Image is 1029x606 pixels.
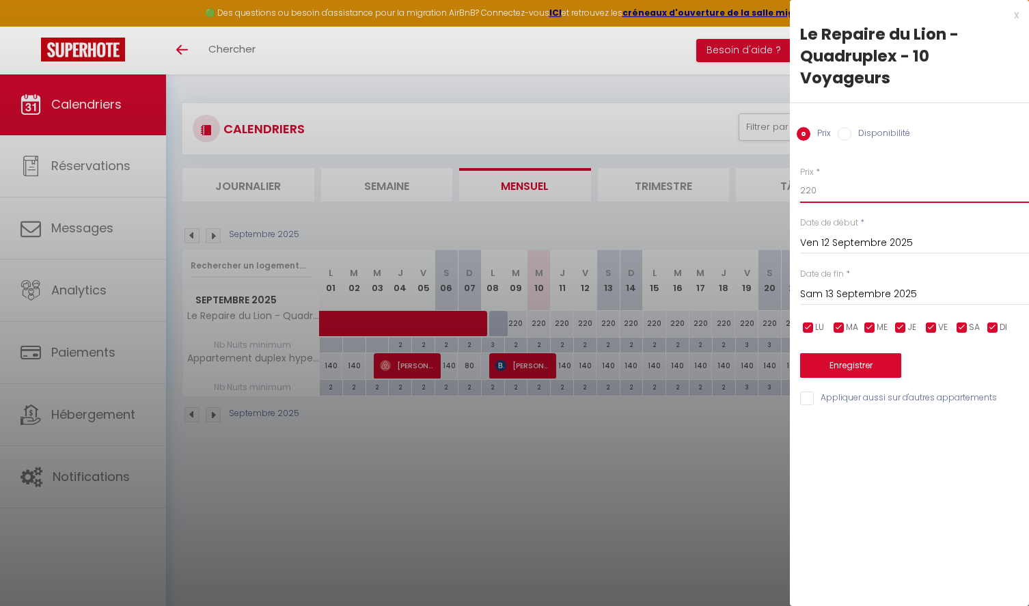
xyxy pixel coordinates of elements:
[800,268,844,281] label: Date de fin
[800,353,901,378] button: Enregistrer
[969,321,980,334] span: SA
[800,166,814,179] label: Prix
[846,321,858,334] span: MA
[938,321,948,334] span: VE
[800,23,1019,89] div: Le Repaire du Lion - Quadruplex - 10 Voyageurs
[815,321,824,334] span: LU
[1000,321,1007,334] span: DI
[810,127,831,142] label: Prix
[790,7,1019,23] div: x
[851,127,910,142] label: Disponibilité
[11,5,52,46] button: Ouvrir le widget de chat LiveChat
[800,217,858,230] label: Date de début
[907,321,916,334] span: JE
[877,321,888,334] span: ME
